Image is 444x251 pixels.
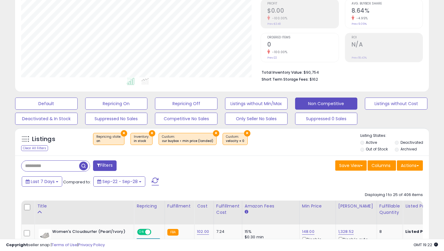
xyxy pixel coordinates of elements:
small: Prev: 9.09% [352,22,367,26]
div: [PERSON_NAME] [338,203,374,209]
button: Deactivated & In Stock [15,113,78,125]
button: × [213,130,219,137]
div: Clear All Filters [21,145,48,151]
div: Fulfillment [167,203,192,209]
strong: Copyright [6,242,28,248]
li: $90,754 [262,68,418,76]
small: -100.00% [270,16,287,21]
button: Save View [335,160,367,171]
span: Profit [267,2,338,5]
span: ON [138,230,145,235]
button: Sep-22 - Sep-28 [93,176,145,187]
b: Short Term Storage Fees: [262,77,309,82]
div: seller snap | | [6,242,105,248]
div: in stock [134,139,149,143]
img: 31Lmt4HTpsL._SL40_.jpg [39,229,51,241]
span: Custom: [226,134,244,143]
div: Min Price [302,203,333,209]
h2: $0.00 [267,7,338,15]
div: Title [37,203,131,209]
h5: Listings [32,135,55,143]
small: Prev: $348 [267,22,281,26]
div: velocity = 0 [226,139,244,143]
button: Listings without Min/Max [225,98,288,110]
h2: N/A [352,41,423,49]
span: Ordered Items [267,36,338,39]
span: $162 [310,76,318,82]
span: Repricing state : [96,134,121,143]
span: OFF [150,230,160,235]
label: Deactivated [401,140,423,145]
button: Default [15,98,78,110]
b: Listed Price: [405,229,433,234]
button: Columns [368,160,396,171]
div: 8 [379,229,398,234]
button: × [121,130,127,137]
small: -100.00% [270,50,287,54]
span: Columns [372,163,391,169]
label: Out of Stock [366,146,388,152]
div: Cost [197,203,211,209]
small: -4.95% [354,16,368,21]
small: Prev: 18.43% [352,56,367,60]
div: Repricing [137,203,162,209]
span: Sep-22 - Sep-28 [102,179,138,185]
a: Terms of Use [52,242,77,248]
div: Displaying 1 to 25 of 406 items [365,192,423,198]
small: Prev: 22 [267,56,277,60]
a: 102.00 [197,229,209,235]
div: Amazon Fees [245,203,297,209]
div: Fulfillment Cost [216,203,240,216]
div: 7.24 [216,229,237,234]
small: FBA [167,229,179,236]
button: Filters [93,160,117,171]
label: Active [366,140,377,145]
span: Compared to: [63,179,91,185]
button: Non Competitive [295,98,358,110]
button: × [149,130,155,137]
button: Repricing On [85,98,148,110]
button: Only Seller No Sales [225,113,288,125]
label: Archived [401,146,417,152]
span: ROI [352,36,423,39]
small: Amazon Fees. [245,209,248,215]
span: Inventory : [134,134,149,143]
div: cur buybox < min price (landed) [162,139,213,143]
span: 2025-10-6 19:22 GMT [413,242,438,248]
div: 15% [245,229,295,234]
b: Total Inventory Value: [262,70,303,75]
a: Privacy Policy [78,242,105,248]
a: 1,328.52 [338,229,354,235]
button: Competitive No Sales [155,113,217,125]
span: Avg. Buybox Share [352,2,423,5]
button: × [244,130,250,137]
div: Fulfillable Quantity [379,203,400,216]
button: Suppressed 0 Sales [295,113,358,125]
button: Repricing Off [155,98,217,110]
button: Last 7 Days [22,176,62,187]
button: Suppressed No Sales [85,113,148,125]
b: Women's Cloudsurfer (Pearl/Ivory) [52,229,126,236]
a: 148.00 [302,229,314,235]
p: Listing States: [360,133,429,139]
button: Listings without Cost [365,98,427,110]
button: Actions [397,160,423,171]
span: Last 7 Days [31,179,55,185]
span: Custom: [162,134,213,143]
h2: 8.64% [352,7,423,15]
h2: 0 [267,41,338,49]
div: on [96,139,121,143]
